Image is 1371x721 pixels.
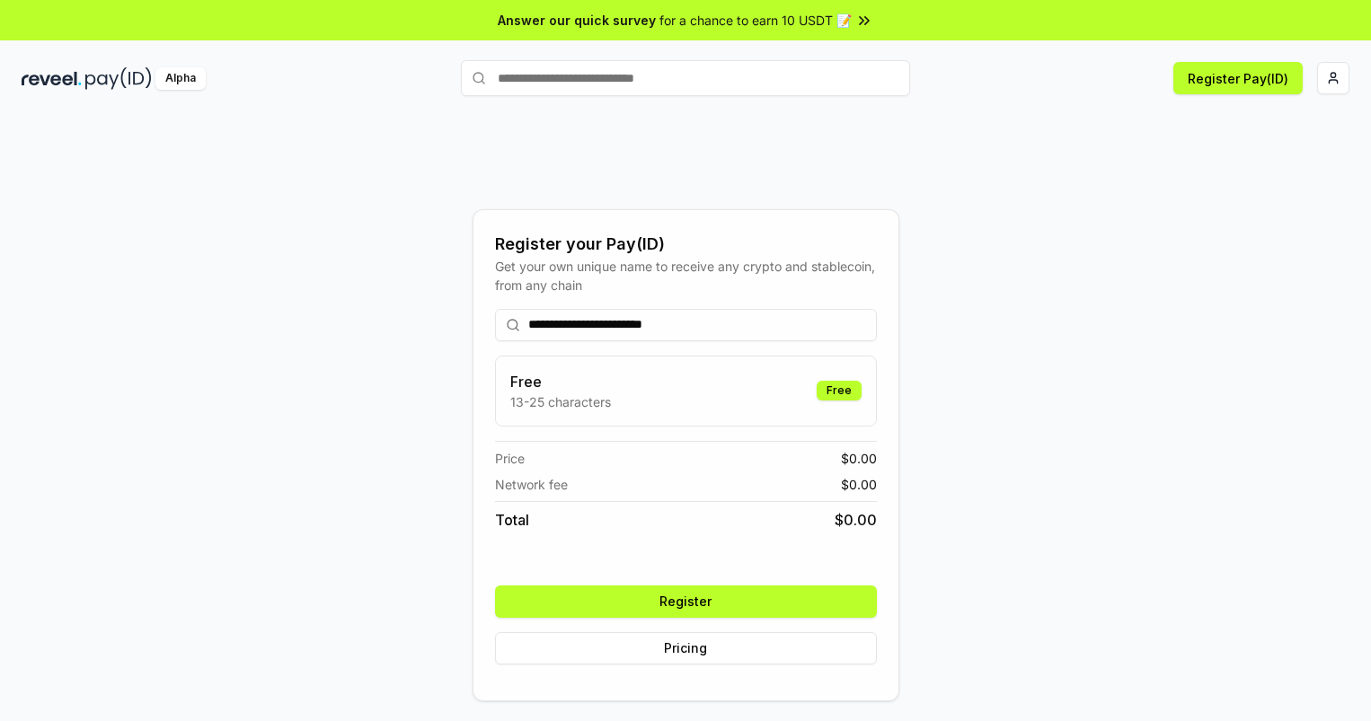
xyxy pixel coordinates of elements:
[510,392,611,411] p: 13-25 characters
[495,449,525,468] span: Price
[495,632,877,664] button: Pricing
[22,67,82,90] img: reveel_dark
[841,475,877,494] span: $ 0.00
[841,449,877,468] span: $ 0.00
[498,11,656,30] span: Answer our quick survey
[659,11,852,30] span: for a chance to earn 10 USDT 📝
[1173,62,1303,94] button: Register Pay(ID)
[495,257,877,295] div: Get your own unique name to receive any crypto and stablecoin, from any chain
[495,232,877,257] div: Register your Pay(ID)
[817,381,862,400] div: Free
[495,475,568,494] span: Network fee
[835,509,877,531] span: $ 0.00
[155,67,206,90] div: Alpha
[495,509,529,531] span: Total
[85,67,152,90] img: pay_id
[495,585,877,618] button: Register
[510,371,611,392] h3: Free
